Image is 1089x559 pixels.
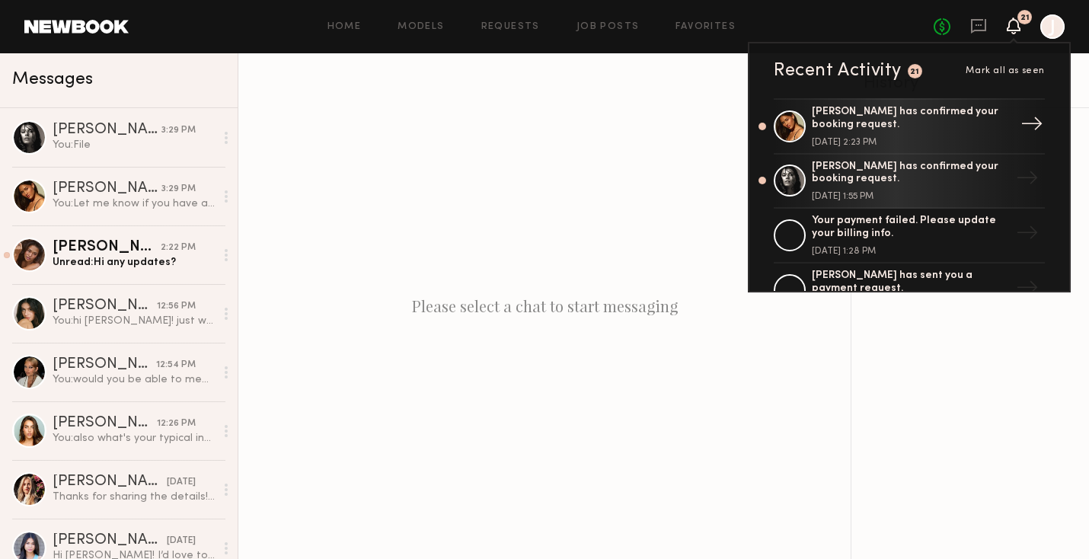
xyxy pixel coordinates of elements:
div: 3:29 PM [161,182,196,196]
span: Mark all as seen [966,66,1045,75]
div: Please select a chat to start messaging [238,53,851,559]
a: [PERSON_NAME] has confirmed your booking request.[DATE] 1:55 PM→ [774,155,1045,209]
div: [PERSON_NAME] [53,299,157,314]
a: [PERSON_NAME] has sent you a payment request.→ [774,264,1045,318]
div: [PERSON_NAME] [53,240,161,255]
a: Favorites [675,22,736,32]
div: You: File [53,138,215,152]
div: [PERSON_NAME] [53,181,161,196]
div: [PERSON_NAME] [53,416,157,431]
div: [PERSON_NAME] has confirmed your booking request. [812,161,1010,187]
div: Thanks for sharing the details! Since this is a shorter shoot, I typically adjust my rates accord... [53,490,215,504]
a: Models [398,22,444,32]
a: Requests [481,22,540,32]
div: You: also what's your typical inseam for jeans? [53,431,215,446]
div: You: Let me know if you have any questions! [53,196,215,211]
div: 12:56 PM [157,299,196,314]
div: [PERSON_NAME] [53,123,161,138]
div: Your payment failed. Please update your billing info. [812,215,1010,241]
div: [DATE] 1:55 PM [812,192,1010,201]
a: [PERSON_NAME] has confirmed your booking request.[DATE] 2:23 PM→ [774,98,1045,155]
div: Recent Activity [774,62,902,80]
div: [DATE] 1:28 PM [812,247,1010,256]
div: 12:26 PM [157,417,196,431]
a: Your payment failed. Please update your billing info.[DATE] 1:28 PM→ [774,209,1045,264]
span: Messages [12,71,93,88]
div: 2:22 PM [161,241,196,255]
div: → [1010,161,1045,200]
div: 3:29 PM [161,123,196,138]
a: J [1040,14,1065,39]
div: [PERSON_NAME] has sent you a payment request. [812,270,1010,295]
div: → [1010,270,1045,310]
div: [DATE] [167,475,196,490]
div: → [1014,107,1049,146]
div: 21 [1020,14,1030,22]
div: [PERSON_NAME] [53,357,156,372]
div: You: hi [PERSON_NAME]! just wanted to follow up are you still interested? we love your look! [53,314,215,328]
div: [DATE] [167,534,196,548]
a: Home [327,22,362,32]
div: [DATE] 2:23 PM [812,138,1010,147]
div: 21 [910,68,920,76]
div: [PERSON_NAME] [53,474,167,490]
div: [PERSON_NAME] has confirmed your booking request. [812,106,1010,132]
div: 12:54 PM [156,358,196,372]
div: Unread: Hi any updates? [53,255,215,270]
div: [PERSON_NAME] [53,533,167,548]
div: → [1010,216,1045,255]
a: Job Posts [576,22,640,32]
div: You: would you be able to meet at 3:30pm in [GEOGRAPHIC_DATA][PERSON_NAME]? [53,372,215,387]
